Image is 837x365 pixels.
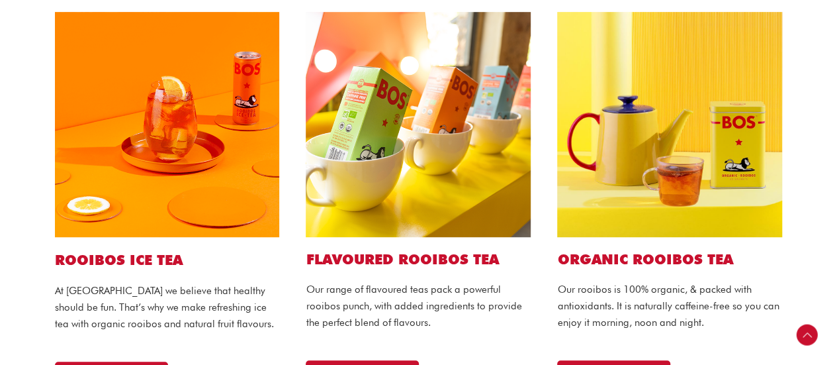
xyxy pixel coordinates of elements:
[306,282,531,331] p: Our range of flavoured teas pack a powerful rooibos punch, with added ingredients to provide the ...
[557,250,782,268] h2: Organic ROOIBOS TEA
[306,250,531,268] h2: Flavoured ROOIBOS TEA
[55,250,280,270] h1: ROOIBOS ICE TEA
[55,283,280,332] p: At [GEOGRAPHIC_DATA] we believe that healthy should be fun. That’s why we make refreshing ice tea...
[557,282,782,331] p: Our rooibos is 100% organic, & packed with antioxidants. It is naturally caffeine-free so you can...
